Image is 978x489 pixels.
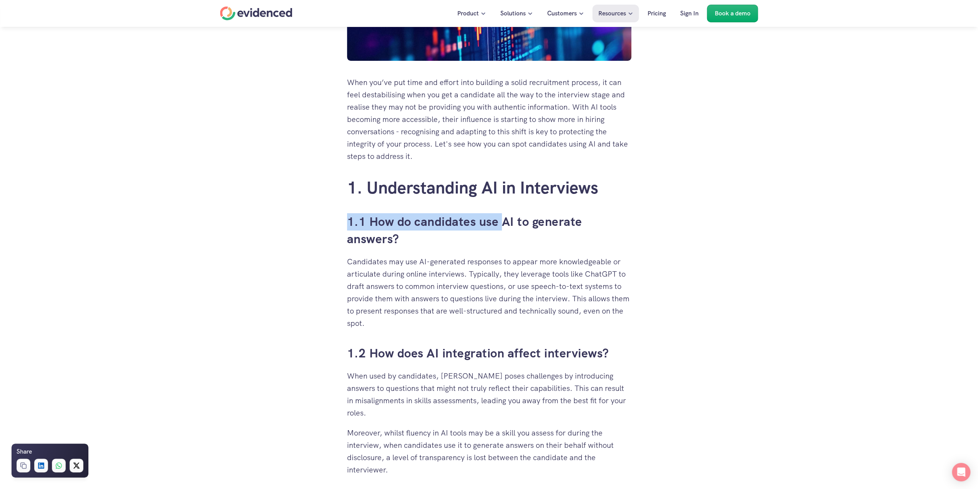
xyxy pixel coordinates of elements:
p: Customers [547,8,577,18]
div: Open Intercom Messenger [952,463,970,481]
p: Moreover, whilst fluency in AI tools may be a skill you assess for during the interview, when can... [347,427,631,476]
p: Resources [598,8,626,18]
a: 1. Understanding AI in Interviews [347,177,598,199]
p: Pricing [648,8,666,18]
p: Candidates may use AI-generated responses to appear more knowledgeable or articulate during onlin... [347,255,631,329]
a: Sign In [674,5,704,22]
a: Pricing [642,5,672,22]
a: Book a demo [707,5,758,22]
p: When used by candidates, [PERSON_NAME] poses challenges by introducing answers to questions that ... [347,370,631,419]
a: 1.2 How does AI integration affect interviews? [347,345,609,361]
a: 1.1 How do candidates use AI to generate answers? [347,214,586,247]
h6: Share [17,447,32,457]
p: Solutions [500,8,526,18]
a: Home [220,7,292,20]
p: Product [457,8,479,18]
p: Book a demo [715,8,751,18]
p: When you’ve put time and effort into building a solid recruitment process, it can feel destabilis... [347,76,631,162]
p: Sign In [680,8,699,18]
